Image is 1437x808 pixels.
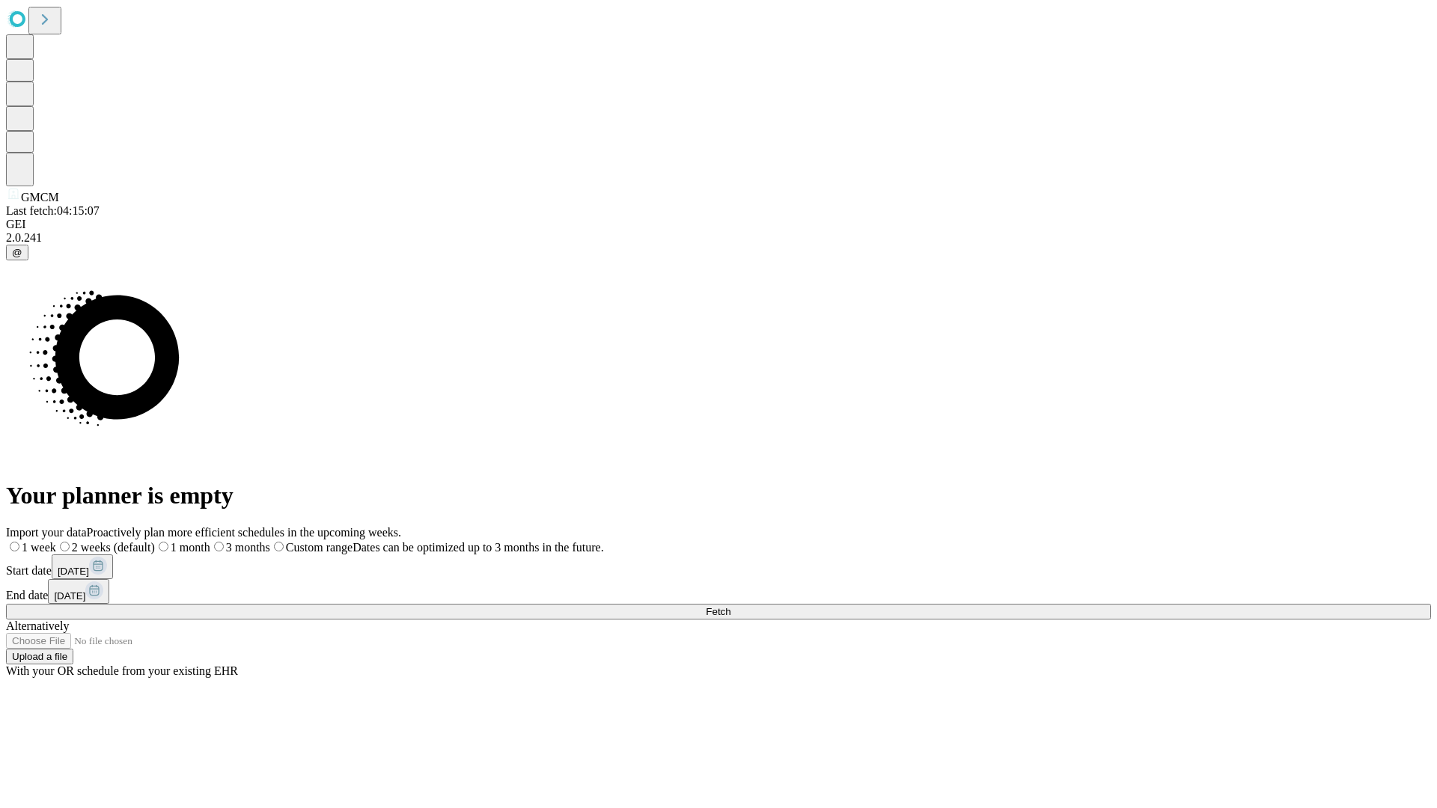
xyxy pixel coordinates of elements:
[6,218,1431,231] div: GEI
[87,526,401,539] span: Proactively plan more efficient schedules in the upcoming weeks.
[54,590,85,602] span: [DATE]
[353,541,603,554] span: Dates can be optimized up to 3 months in the future.
[274,542,284,551] input: Custom rangeDates can be optimized up to 3 months in the future.
[6,204,100,217] span: Last fetch: 04:15:07
[214,542,224,551] input: 3 months
[6,554,1431,579] div: Start date
[52,554,113,579] button: [DATE]
[159,542,168,551] input: 1 month
[6,664,238,677] span: With your OR schedule from your existing EHR
[60,542,70,551] input: 2 weeks (default)
[6,579,1431,604] div: End date
[6,619,69,632] span: Alternatively
[6,526,87,539] span: Import your data
[226,541,270,554] span: 3 months
[10,542,19,551] input: 1 week
[6,482,1431,509] h1: Your planner is empty
[22,541,56,554] span: 1 week
[6,245,28,260] button: @
[6,649,73,664] button: Upload a file
[72,541,155,554] span: 2 weeks (default)
[48,579,109,604] button: [DATE]
[21,191,59,203] span: GMCM
[12,247,22,258] span: @
[286,541,353,554] span: Custom range
[6,604,1431,619] button: Fetch
[706,606,730,617] span: Fetch
[6,231,1431,245] div: 2.0.241
[58,566,89,577] span: [DATE]
[171,541,210,554] span: 1 month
